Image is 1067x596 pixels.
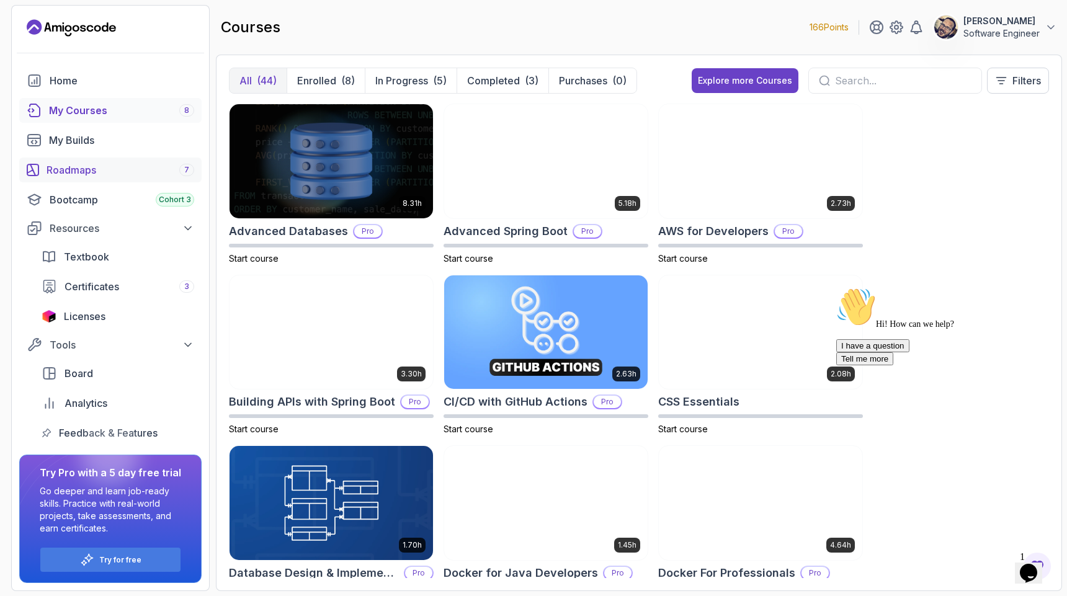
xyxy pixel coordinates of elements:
[65,396,107,411] span: Analytics
[835,73,971,88] input: Search...
[594,396,621,408] p: Pro
[49,133,194,148] div: My Builds
[444,564,598,582] h2: Docker for Java Developers
[616,369,636,379] p: 2.63h
[658,393,739,411] h2: CSS Essentials
[229,393,395,411] h2: Building APIs with Spring Boot
[19,217,202,239] button: Resources
[433,73,447,88] div: (5)
[659,446,862,560] img: Docker For Professionals card
[19,98,202,123] a: courses
[444,424,493,434] span: Start course
[34,274,202,299] a: certificates
[618,198,636,208] p: 5.18h
[574,225,601,238] p: Pro
[221,17,280,37] h2: courses
[64,249,109,264] span: Textbook
[64,309,105,324] span: Licenses
[34,361,202,386] a: board
[775,225,802,238] p: Pro
[34,420,202,445] a: feedback
[19,128,202,153] a: builds
[1012,73,1041,88] p: Filters
[830,540,851,550] p: 4.64h
[457,68,548,93] button: Completed(3)
[159,195,191,205] span: Cohort 3
[59,425,158,440] span: Feedback & Features
[612,73,627,88] div: (0)
[810,21,849,33] p: 166 Points
[5,5,45,45] img: :wave:
[65,279,119,294] span: Certificates
[658,223,769,240] h2: AWS for Developers
[42,310,56,322] img: jetbrains icon
[963,27,1040,40] p: Software Engineer
[963,15,1040,27] p: [PERSON_NAME]
[5,57,78,70] button: I have a question
[548,68,636,93] button: Purchases(0)
[49,103,194,118] div: My Courses
[604,567,632,579] p: Pro
[230,446,433,560] img: Database Design & Implementation card
[50,192,194,207] div: Bootcamp
[184,105,189,115] span: 8
[934,16,958,39] img: user profile image
[34,244,202,269] a: textbook
[297,73,336,88] p: Enrolled
[239,73,252,88] p: All
[801,567,829,579] p: Pro
[50,73,194,88] div: Home
[658,253,708,264] span: Start course
[257,73,277,88] div: (44)
[559,73,607,88] p: Purchases
[467,73,520,88] p: Completed
[831,282,1055,540] iframe: chat widget
[405,567,432,579] p: Pro
[365,68,457,93] button: In Progress(5)
[287,68,365,93] button: Enrolled(8)
[47,162,194,177] div: Roadmaps
[40,547,181,572] button: Try for free
[50,221,194,236] div: Resources
[934,15,1057,40] button: user profile image[PERSON_NAME]Software Engineer
[341,73,355,88] div: (8)
[525,73,538,88] div: (3)
[19,187,202,212] a: bootcamp
[403,198,422,208] p: 8.31h
[987,68,1049,94] button: Filters
[230,275,433,389] img: Building APIs with Spring Boot card
[658,424,708,434] span: Start course
[229,223,348,240] h2: Advanced Databases
[99,555,141,565] a: Try for free
[50,337,194,352] div: Tools
[698,74,792,87] div: Explore more Courses
[692,68,798,93] a: Explore more Courses
[659,275,862,389] img: CSS Essentials card
[27,18,116,38] a: Landing page
[65,366,93,381] span: Board
[34,391,202,416] a: analytics
[444,104,648,218] img: Advanced Spring Boot card
[229,564,399,582] h2: Database Design & Implementation
[229,253,279,264] span: Start course
[444,393,587,411] h2: CI/CD with GitHub Actions
[401,369,422,379] p: 3.30h
[658,564,795,582] h2: Docker For Professionals
[831,369,851,379] p: 2.08h
[403,540,422,550] p: 1.70h
[618,540,636,550] p: 1.45h
[444,253,493,264] span: Start course
[184,282,189,291] span: 3
[5,37,123,47] span: Hi! How can we help?
[230,104,433,218] img: Advanced Databases card
[229,424,279,434] span: Start course
[5,70,62,83] button: Tell me more
[444,446,648,560] img: Docker for Java Developers card
[40,485,181,535] p: Go deeper and learn job-ready skills. Practice with real-world projects, take assessments, and ea...
[19,158,202,182] a: roadmaps
[184,165,189,175] span: 7
[19,68,202,93] a: home
[401,396,429,408] p: Pro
